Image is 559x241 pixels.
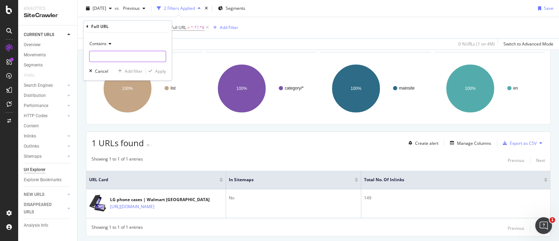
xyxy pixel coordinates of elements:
[434,58,543,119] svg: A chart.
[171,24,186,30] span: Full URL
[458,41,495,47] div: 0 % URLs ( 1 on 4M )
[187,24,190,30] span: ≠
[24,112,65,120] a: HTTP Codes
[536,157,545,163] div: Next
[210,23,238,32] button: Add Filter
[226,5,245,11] span: Segments
[536,156,545,164] button: Next
[24,222,48,229] div: Analysis Info
[170,86,176,91] text: list
[146,68,166,75] button: Apply
[110,197,210,203] div: LG phone cases | Walmart [GEOGRAPHIC_DATA]
[24,41,72,49] a: Overview
[86,68,108,75] button: Cancel
[24,92,65,99] a: Distribution
[120,5,140,11] span: Previous
[24,102,65,109] a: Performance
[399,86,415,91] text: mainsite
[24,153,42,160] div: Sitemaps
[24,72,41,79] a: Visits
[91,23,109,29] div: Full URL
[89,177,218,183] span: URL Card
[24,166,45,173] div: Url Explorer
[351,86,362,91] text: 100%
[406,137,438,149] button: Create alert
[24,133,65,140] a: Inlinks
[535,3,553,14] button: Save
[24,191,65,198] a: NEW URLS
[24,201,59,216] div: DISAPPEARED URLS
[206,58,315,119] svg: A chart.
[151,142,152,148] div: -
[510,140,537,146] div: Export as CSV
[24,153,65,160] a: Sitemaps
[92,58,201,119] svg: A chart.
[24,31,65,38] a: CURRENT URLS
[465,86,476,91] text: 100%
[500,137,537,149] button: Export as CSV
[120,3,148,14] button: Previous
[115,68,143,75] button: Add filter
[415,140,438,146] div: Create alert
[203,5,209,12] div: times
[92,137,144,149] span: 1 URLs found
[508,225,524,231] div: Previous
[24,122,39,130] div: Content
[220,24,238,30] div: Add Filter
[24,112,48,120] div: HTTP Codes
[24,143,65,150] a: Outlinks
[508,156,524,164] button: Previous
[364,195,547,201] div: 149
[83,3,115,14] button: [DATE]
[125,68,143,74] div: Add filter
[93,5,106,11] span: 2025 Aug. 8th
[229,177,344,183] span: In Sitemaps
[508,157,524,163] div: Previous
[24,176,61,184] div: Explorer Bookmarks
[24,62,72,69] a: Segments
[115,5,120,11] span: vs
[503,41,553,47] div: Switch to Advanced Mode
[24,191,44,198] div: NEW URLS
[154,3,203,14] button: 2 Filters Applied
[110,203,154,210] a: [URL][DOMAIN_NAME]
[447,139,491,147] button: Manage Columns
[229,195,358,201] div: No
[24,12,72,20] div: SiteCrawler
[24,143,39,150] div: Outlinks
[364,177,533,183] span: Total No. of Inlinks
[164,5,195,11] div: 2 Filters Applied
[215,3,248,14] button: Segments
[24,222,72,229] a: Analysis Info
[24,122,72,130] a: Content
[24,51,72,59] a: Movements
[92,156,143,164] div: Showing 1 to 1 of 1 entries
[24,41,41,49] div: Overview
[285,86,304,91] text: category/*
[508,224,524,233] button: Previous
[89,195,107,212] img: main image
[457,140,491,146] div: Manage Columns
[501,38,553,50] button: Switch to Advanced Mode
[24,92,46,99] div: Distribution
[24,133,36,140] div: Inlinks
[147,144,150,146] img: Equal
[122,86,133,91] text: 100%
[24,201,65,216] a: DISAPPEARED URLS
[24,51,46,59] div: Movements
[24,31,54,38] div: CURRENT URLS
[92,224,143,233] div: Showing 1 to 1 of 1 entries
[24,166,72,173] a: Url Explorer
[24,62,43,69] div: Segments
[513,86,518,91] text: en
[320,58,429,119] svg: A chart.
[95,68,108,74] div: Cancel
[535,217,552,234] iframe: Intercom live chat
[544,5,553,11] div: Save
[24,82,65,89] a: Search Engines
[24,82,53,89] div: Search Engines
